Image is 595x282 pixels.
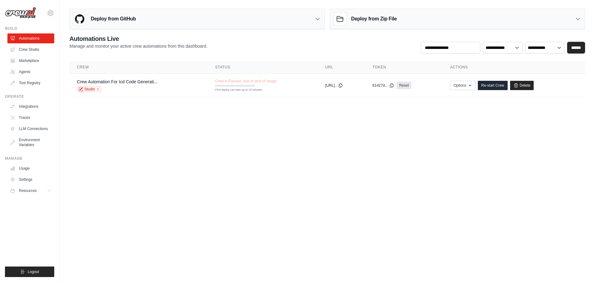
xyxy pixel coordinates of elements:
button: 61427d... [372,83,394,88]
a: Studio [77,86,102,92]
h3: Deploy from GitHub [91,15,136,23]
img: GitHub Logo [73,13,86,25]
p: Manage and monitor your active crew automations from this dashboard. [69,43,207,49]
a: Reset [397,82,411,89]
div: Manage [5,156,54,161]
th: Actions [443,61,585,74]
div: Operate [5,94,54,99]
a: LLM Connections [7,124,54,134]
th: URL [318,61,365,74]
th: Crew [69,61,208,74]
img: Logo [5,7,36,19]
a: Crew Automation For Icd Code Generati... [77,79,158,84]
div: Build [5,26,54,31]
a: Usage [7,163,54,173]
span: Crew is Paused, due to lack of usage [215,79,276,84]
h3: Deploy from Zip File [351,15,397,23]
button: Options [450,81,475,90]
h2: Automations Live [69,34,207,43]
span: Logout [28,269,39,274]
a: Agents [7,67,54,77]
a: Crew Studio [7,45,54,54]
span: Resources [19,188,37,193]
th: Status [208,61,318,74]
a: Settings [7,175,54,184]
a: Automations [7,33,54,43]
a: Marketplace [7,56,54,66]
a: Tool Registry [7,78,54,88]
a: Re-start Crew [478,81,508,90]
a: Integrations [7,102,54,111]
a: Environment Variables [7,135,54,150]
button: Logout [5,267,54,277]
th: Token [365,61,443,74]
a: Traces [7,113,54,123]
a: Delete [510,81,534,90]
div: First deploy can take up to 10 minutes [215,88,255,92]
button: Resources [7,186,54,196]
